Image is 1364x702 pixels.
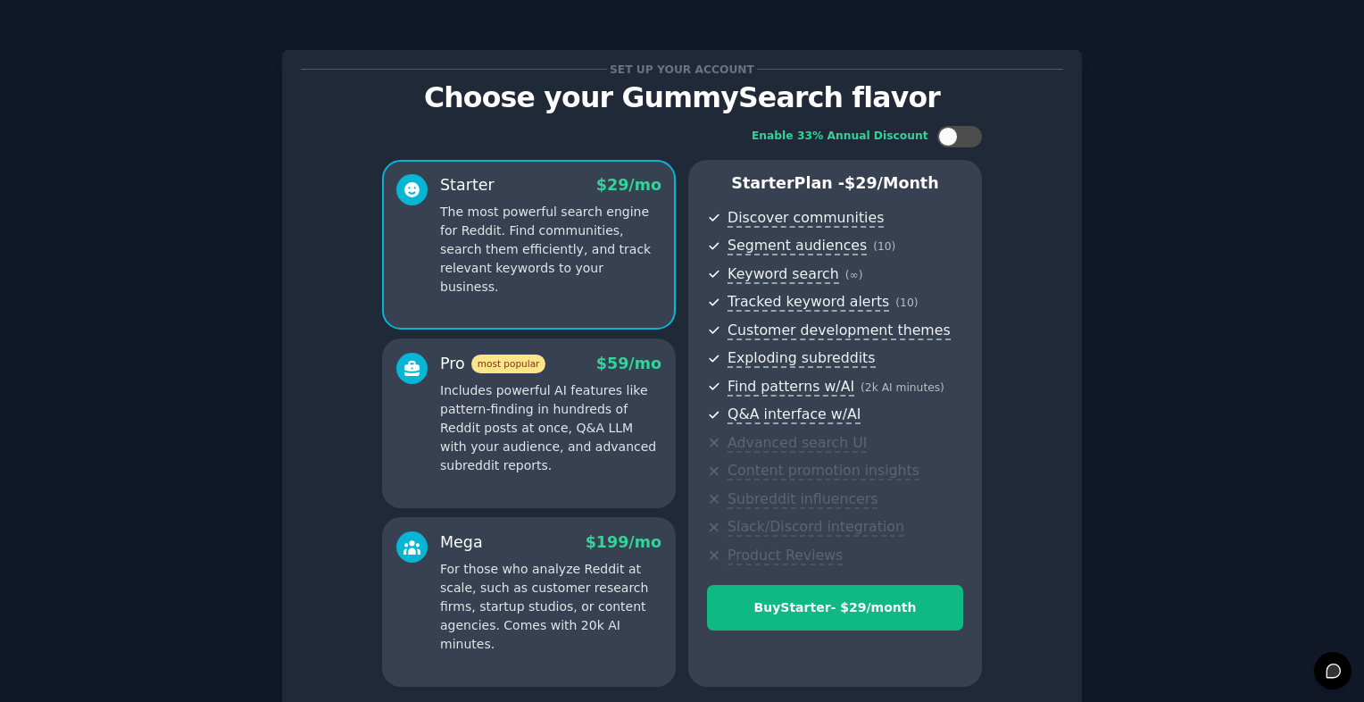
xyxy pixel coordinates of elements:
span: $ 29 /mo [596,176,661,194]
span: Subreddit influencers [728,490,877,509]
div: Mega [440,531,483,554]
span: Set up your account [607,60,758,79]
span: Content promotion insights [728,462,919,481]
span: ( 10 ) [873,240,895,253]
div: Pro [440,353,545,375]
p: For those who analyze Reddit at scale, such as customer research firms, startup studios, or conte... [440,560,661,654]
span: Find patterns w/AI [728,378,854,397]
span: $ 199 /mo [586,533,661,551]
span: Q&A interface w/AI [728,405,861,424]
p: Choose your GummySearch flavor [301,82,1063,113]
span: ( ∞ ) [845,269,863,281]
p: Starter Plan - [707,172,963,195]
span: ( 10 ) [895,297,918,309]
button: BuyStarter- $29/month [707,585,963,631]
div: Buy Starter - $ 29 /month [708,598,962,617]
span: Product Reviews [728,547,843,565]
span: Discover communities [728,209,884,228]
span: most popular [471,355,546,373]
span: $ 29 /month [844,174,939,192]
span: Keyword search [728,265,839,284]
span: Slack/Discord integration [728,518,904,537]
span: Advanced search UI [728,434,867,453]
span: Exploding subreddits [728,349,875,368]
span: Tracked keyword alerts [728,293,889,312]
span: $ 59 /mo [596,355,661,372]
p: Includes powerful AI features like pattern-finding in hundreds of Reddit posts at once, Q&A LLM w... [440,381,661,475]
p: The most powerful search engine for Reddit. Find communities, search them efficiently, and track ... [440,203,661,297]
span: ( 2k AI minutes ) [861,381,944,394]
span: Segment audiences [728,237,867,255]
div: Starter [440,174,495,196]
div: Enable 33% Annual Discount [752,129,928,145]
span: Customer development themes [728,322,951,340]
